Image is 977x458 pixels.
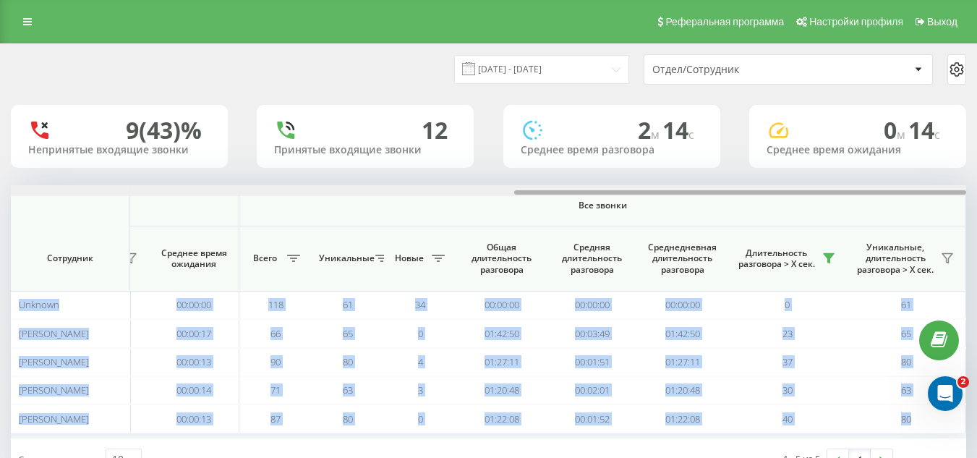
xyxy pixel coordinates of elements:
span: 87 [270,412,281,425]
span: Среднедневная длительность разговора [648,242,717,276]
td: 01:42:50 [637,319,728,347]
span: [PERSON_NAME] [19,327,89,340]
span: Среднее время ожидания [160,247,228,270]
td: 00:00:00 [547,291,637,319]
span: 40 [782,412,793,425]
span: c [688,127,694,143]
span: 2 [957,376,969,388]
span: 4 [418,355,423,368]
span: 0 [418,412,423,425]
div: Непринятые входящие звонки [28,144,210,156]
span: 61 [343,298,353,311]
span: 63 [343,383,353,396]
td: 00:00:17 [149,319,239,347]
span: м [651,127,662,143]
span: Сотрудник [23,253,117,264]
span: Настройки профиля [809,16,903,27]
td: 01:22:08 [637,404,728,433]
span: 63 [901,383,911,396]
span: 3 [418,383,423,396]
span: м [897,127,908,143]
span: 80 [343,355,353,368]
span: 37 [782,355,793,368]
td: 01:20:48 [456,376,547,404]
div: Среднее время разговора [521,144,703,156]
td: 01:22:08 [456,404,547,433]
span: 90 [270,355,281,368]
td: 00:01:51 [547,348,637,376]
span: Выход [927,16,957,27]
span: 66 [270,327,281,340]
span: 0 [884,114,908,145]
td: 00:00:14 [149,376,239,404]
span: 0 [785,298,790,311]
span: 14 [662,114,694,145]
span: 23 [782,327,793,340]
td: 00:01:52 [547,404,637,433]
span: 71 [270,383,281,396]
div: Отдел/Сотрудник [652,64,825,76]
span: Новые [391,253,427,264]
span: 118 [268,298,283,311]
span: Реферальная программа [665,16,784,27]
span: 14 [908,114,940,145]
td: 01:20:48 [637,376,728,404]
span: 65 [343,327,353,340]
td: 00:02:01 [547,376,637,404]
span: Уникальные, длительность разговора > Х сек. [854,242,937,276]
span: 65 [901,327,911,340]
span: Unknown [19,298,59,311]
td: 01:27:11 [456,348,547,376]
span: 61 [901,298,911,311]
td: 00:00:00 [149,291,239,319]
span: [PERSON_NAME] [19,355,89,368]
span: c [934,127,940,143]
div: 12 [422,116,448,144]
span: 30 [782,383,793,396]
span: 80 [343,412,353,425]
span: 80 [901,412,911,425]
iframe: Intercom live chat [928,376,963,411]
span: Уникальные [319,253,371,264]
td: 00:00:00 [456,291,547,319]
span: 0 [418,327,423,340]
span: 34 [415,298,425,311]
span: Длительность разговора > Х сек. [735,247,818,270]
span: [PERSON_NAME] [19,412,89,425]
div: Принятые входящие звонки [274,144,456,156]
td: 01:27:11 [637,348,728,376]
td: 00:03:49 [547,319,637,347]
span: Всего [247,253,283,264]
span: Средняя длительность разговора [558,242,626,276]
td: 00:00:00 [637,291,728,319]
td: 00:00:13 [149,404,239,433]
span: Общая длительность разговора [467,242,536,276]
div: Среднее время ожидания [767,144,949,156]
td: 01:42:50 [456,319,547,347]
div: 9 (43)% [126,116,202,144]
span: 80 [901,355,911,368]
td: 00:00:13 [149,348,239,376]
span: [PERSON_NAME] [19,383,89,396]
span: Все звонки [282,200,923,211]
span: 2 [638,114,662,145]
